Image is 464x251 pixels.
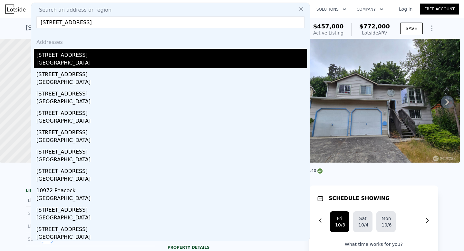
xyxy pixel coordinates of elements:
span: Search an address or region [34,6,111,14]
img: Sale: 169799217 Parcel: 103485587 [295,39,459,163]
div: [STREET_ADDRESS] [36,107,307,117]
div: [GEOGRAPHIC_DATA] [36,136,307,146]
div: Mon [382,215,391,222]
input: Enter an address, city, region, neighborhood or zip code [36,16,304,28]
div: 10/4 [358,222,367,228]
button: Solutions [311,4,352,15]
div: Addresses [34,33,307,49]
img: Lotside [5,5,25,14]
div: [STREET_ADDRESS] [36,204,307,214]
button: Show Options [425,22,438,35]
div: 10/3 [335,222,344,228]
button: Fri10/3 [330,211,349,232]
div: Sat [358,215,367,222]
button: Sat10/4 [353,211,372,232]
div: [GEOGRAPHIC_DATA] [36,59,307,68]
div: [STREET_ADDRESS] [36,165,307,175]
img: NWMLS Logo [317,168,323,174]
div: [GEOGRAPHIC_DATA] [36,98,307,107]
div: [GEOGRAPHIC_DATA] [36,175,307,184]
div: [STREET_ADDRESS] [36,223,307,233]
div: Listed [28,197,85,204]
div: [GEOGRAPHIC_DATA] [36,78,307,87]
div: [STREET_ADDRESS] [36,49,307,59]
div: 10/6 [382,222,391,228]
p: What time works for you? [317,241,430,247]
button: Mon10/6 [376,211,396,232]
button: SAVE [400,23,423,34]
div: LISTING & SALE HISTORY [26,188,155,195]
div: [STREET_ADDRESS] , Lake [PERSON_NAME] , WA 98258 [26,23,184,32]
div: 10972 Peacock [36,184,307,195]
div: Lotside ARV [359,30,390,36]
div: Fri [335,215,344,222]
div: Sold [28,209,85,217]
div: Property details [168,245,296,250]
span: Active Listing [313,30,343,35]
div: Sold [28,235,85,243]
button: Company [352,4,389,15]
span: $457,000 [313,23,344,30]
div: [STREET_ADDRESS] [36,126,307,136]
h1: SCHEDULE SHOWING [329,195,390,202]
a: Log In [391,6,420,12]
div: [STREET_ADDRESS] [36,68,307,78]
div: [GEOGRAPHIC_DATA] [36,156,307,165]
span: $772,000 [359,23,390,30]
div: [GEOGRAPHIC_DATA] [36,195,307,204]
div: [STREET_ADDRESS] [36,87,307,98]
div: [GEOGRAPHIC_DATA] [36,214,307,223]
div: Listed [28,223,85,229]
a: Free Account [420,4,459,15]
div: [STREET_ADDRESS] [36,146,307,156]
div: [GEOGRAPHIC_DATA] [36,233,307,242]
div: [GEOGRAPHIC_DATA] [36,117,307,126]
